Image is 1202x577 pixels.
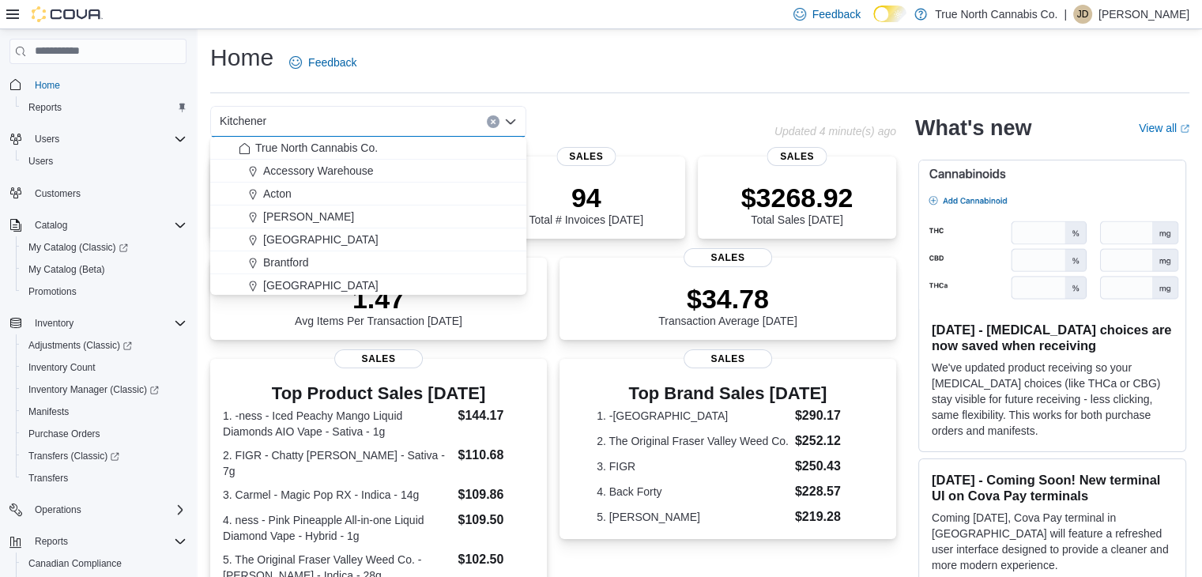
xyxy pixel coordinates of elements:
[22,469,74,488] a: Transfers
[210,274,526,297] button: [GEOGRAPHIC_DATA]
[35,187,81,200] span: Customers
[1098,5,1189,24] p: [PERSON_NAME]
[658,283,797,315] p: $34.78
[915,115,1031,141] h2: What's new
[3,214,193,236] button: Catalog
[223,512,451,544] dt: 4. ness - Pink Pineapple All-in-one Liquid Diamond Vape - Hybrid - 1g
[22,402,187,421] span: Manifests
[458,550,533,569] dd: $102.50
[28,130,66,149] button: Users
[556,147,616,166] span: Sales
[767,147,827,166] span: Sales
[22,447,187,466] span: Transfers (Classic)
[28,500,88,519] button: Operations
[741,182,853,213] p: $3268.92
[795,406,859,425] dd: $290.17
[22,447,126,466] a: Transfers (Classic)
[28,183,187,203] span: Customers
[458,511,533,530] dd: $109.50
[210,137,526,160] button: True North Cannabis Co.
[3,530,193,552] button: Reports
[22,358,187,377] span: Inventory Count
[597,408,789,424] dt: 1. -[GEOGRAPHIC_DATA]
[22,424,107,443] a: Purchase Orders
[1139,122,1189,134] a: View allExternal link
[28,383,159,396] span: Inventory Manager (Classic)
[487,115,499,128] button: Clear input
[22,238,187,257] span: My Catalog (Classic)
[3,312,193,334] button: Inventory
[210,160,526,183] button: Accessory Warehouse
[3,182,193,205] button: Customers
[22,336,138,355] a: Adjustments (Classic)
[16,236,193,258] a: My Catalog (Classic)
[22,238,134,257] a: My Catalog (Classic)
[22,554,128,573] a: Canadian Compliance
[28,314,80,333] button: Inventory
[35,79,60,92] span: Home
[210,183,526,206] button: Acton
[16,356,193,379] button: Inventory Count
[28,184,87,203] a: Customers
[263,163,374,179] span: Accessory Warehouse
[658,283,797,327] div: Transaction Average [DATE]
[210,42,273,74] h1: Home
[22,424,187,443] span: Purchase Orders
[32,6,103,22] img: Cova
[28,557,122,570] span: Canadian Compliance
[28,339,132,352] span: Adjustments (Classic)
[504,115,517,128] button: Close list of options
[35,219,67,232] span: Catalog
[3,74,193,96] button: Home
[334,349,423,368] span: Sales
[28,76,66,95] a: Home
[22,380,187,399] span: Inventory Manager (Classic)
[597,509,789,525] dt: 5. [PERSON_NAME]
[28,101,62,114] span: Reports
[28,75,187,95] span: Home
[295,283,462,315] p: 1.47
[16,379,193,401] a: Inventory Manager (Classic)
[16,281,193,303] button: Promotions
[22,260,111,279] a: My Catalog (Beta)
[28,361,96,374] span: Inventory Count
[308,55,356,70] span: Feedback
[28,285,77,298] span: Promotions
[932,360,1173,439] p: We've updated product receiving so your [MEDICAL_DATA] choices (like THCa or CBG) stay visible fo...
[774,125,896,138] p: Updated 4 minute(s) ago
[220,111,266,130] span: Kitchener
[684,248,772,267] span: Sales
[28,263,105,276] span: My Catalog (Beta)
[22,282,187,301] span: Promotions
[263,277,379,293] span: [GEOGRAPHIC_DATA]
[22,152,187,171] span: Users
[22,152,59,171] a: Users
[873,22,874,23] span: Dark Mode
[22,282,83,301] a: Promotions
[932,322,1173,353] h3: [DATE] - [MEDICAL_DATA] choices are now saved when receiving
[684,349,772,368] span: Sales
[597,384,859,403] h3: Top Brand Sales [DATE]
[22,98,187,117] span: Reports
[597,458,789,474] dt: 3. FIGR
[597,484,789,500] dt: 4. Back Forty
[35,503,81,516] span: Operations
[597,433,789,449] dt: 2. The Original Fraser Valley Weed Co.
[795,482,859,501] dd: $228.57
[28,532,74,551] button: Reports
[223,384,534,403] h3: Top Product Sales [DATE]
[210,228,526,251] button: [GEOGRAPHIC_DATA]
[35,535,68,548] span: Reports
[1073,5,1092,24] div: Jessica Devereux
[28,130,187,149] span: Users
[255,140,378,156] span: True North Cannabis Co.
[458,485,533,504] dd: $109.86
[1077,5,1089,24] span: JD
[263,209,354,224] span: [PERSON_NAME]
[795,507,859,526] dd: $219.28
[1064,5,1067,24] p: |
[458,406,533,425] dd: $144.17
[932,472,1173,503] h3: [DATE] - Coming Soon! New terminal UI on Cova Pay terminals
[22,402,75,421] a: Manifests
[741,182,853,226] div: Total Sales [DATE]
